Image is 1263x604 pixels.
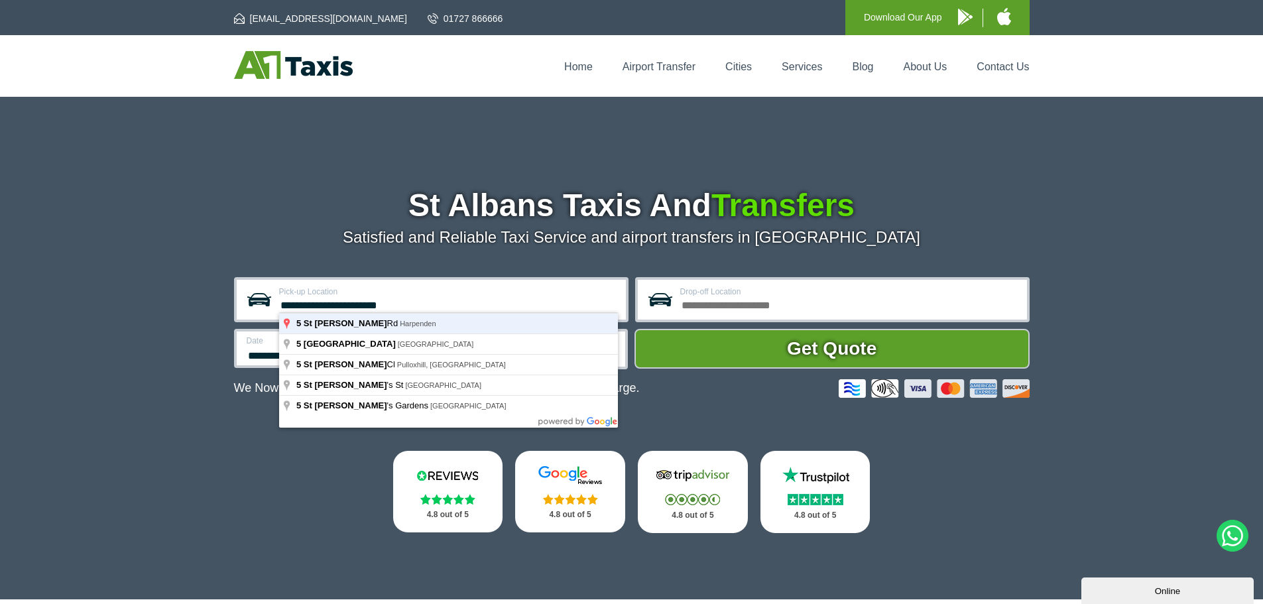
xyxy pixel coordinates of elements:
[234,51,353,79] img: A1 Taxis St Albans LTD
[782,61,822,72] a: Services
[296,380,301,390] span: 5
[864,9,942,26] p: Download Our App
[234,12,407,25] a: [EMAIL_ADDRESS][DOMAIN_NAME]
[852,61,873,72] a: Blog
[247,337,417,345] label: Date
[652,507,733,524] p: 4.8 out of 5
[405,381,481,389] span: [GEOGRAPHIC_DATA]
[623,61,695,72] a: Airport Transfer
[725,61,752,72] a: Cities
[515,451,625,532] a: Google Stars 4.8 out of 5
[997,8,1011,25] img: A1 Taxis iPhone App
[1081,575,1256,604] iframe: chat widget
[430,402,507,410] span: [GEOGRAPHIC_DATA]
[904,61,947,72] a: About Us
[428,12,503,25] a: 01727 866666
[543,494,598,505] img: Stars
[296,400,301,410] span: 5
[279,288,618,296] label: Pick-up Location
[408,507,489,523] p: 4.8 out of 5
[420,494,475,505] img: Stars
[393,451,503,532] a: Reviews.io Stars 4.8 out of 5
[296,400,430,410] span: 's Gardens
[839,379,1030,398] img: Credit And Debit Cards
[530,507,611,523] p: 4.8 out of 5
[234,228,1030,247] p: Satisfied and Reliable Taxi Service and airport transfers in [GEOGRAPHIC_DATA]
[304,359,387,369] span: St [PERSON_NAME]
[304,339,396,349] span: [GEOGRAPHIC_DATA]
[776,465,855,485] img: Trustpilot
[760,451,871,533] a: Trustpilot Stars 4.8 out of 5
[234,381,640,395] p: We Now Accept Card & Contactless Payment In
[400,320,436,328] span: Harpenden
[304,400,387,410] span: St [PERSON_NAME]
[711,188,855,223] span: Transfers
[788,494,843,505] img: Stars
[530,465,610,485] img: Google
[296,380,405,390] span: 's St
[296,359,397,369] span: Cl
[564,61,593,72] a: Home
[296,318,301,328] span: 5
[397,361,506,369] span: Pulloxhill, [GEOGRAPHIC_DATA]
[234,190,1030,221] h1: St Albans Taxis And
[634,329,1030,369] button: Get Quote
[653,465,733,485] img: Tripadvisor
[638,451,748,533] a: Tripadvisor Stars 4.8 out of 5
[408,465,487,485] img: Reviews.io
[304,318,387,328] span: St [PERSON_NAME]
[958,9,973,25] img: A1 Taxis Android App
[977,61,1029,72] a: Contact Us
[665,494,720,505] img: Stars
[398,340,474,348] span: [GEOGRAPHIC_DATA]
[296,318,400,328] span: Rd
[304,380,387,390] span: St [PERSON_NAME]
[775,507,856,524] p: 4.8 out of 5
[296,339,301,349] span: 5
[680,288,1019,296] label: Drop-off Location
[296,359,301,369] span: 5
